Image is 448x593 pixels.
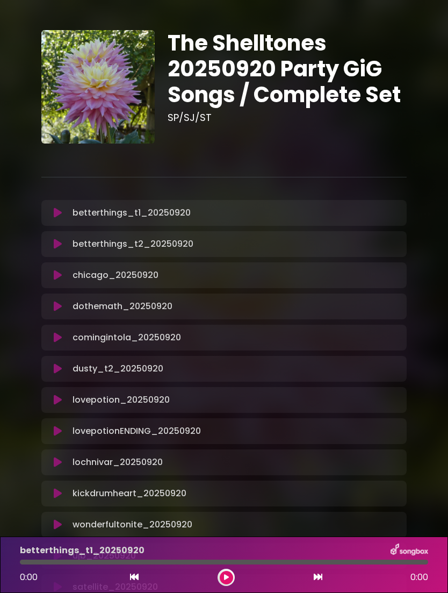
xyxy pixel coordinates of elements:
[73,269,158,282] p: chicago_20250920
[168,112,407,124] h3: SP/SJ/ST
[20,571,38,583] span: 0:00
[410,571,428,584] span: 0:00
[73,456,163,469] p: lochnivar_20250920
[168,30,407,108] h1: The Shelltones 20250920 Party GiG Songs / Complete Set
[73,206,191,219] p: betterthings_t1_20250920
[73,238,193,251] p: betterthings_t2_20250920
[73,362,163,375] p: dusty_t2_20250920
[391,544,428,558] img: songbox-logo-white.png
[73,487,186,500] p: kickdrumheart_20250920
[20,544,144,557] p: betterthings_t1_20250920
[73,394,170,406] p: lovepotion_20250920
[73,425,201,438] p: lovepotionENDING_20250920
[41,30,155,144] img: EV7AQPzQteUxhVppVhVw
[73,300,172,313] p: dothemath_20250920
[73,518,192,531] p: wonderfultonite_20250920
[73,331,181,344] p: comingintola_20250920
